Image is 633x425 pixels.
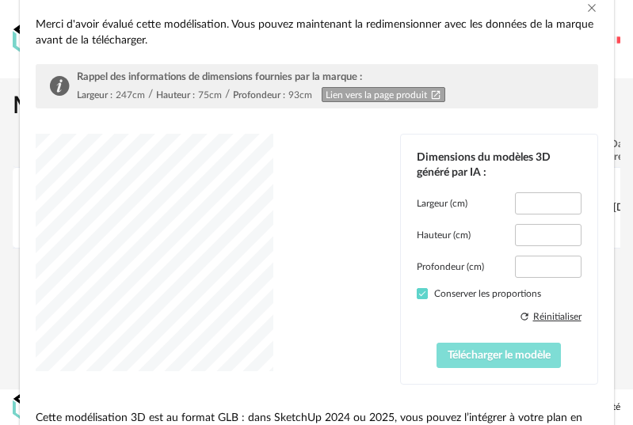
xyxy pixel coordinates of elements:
[533,310,582,323] div: Réinitialiser
[437,343,561,368] button: Télécharger le modèle
[448,350,551,361] span: Télécharger le modèle
[77,72,362,82] span: Rappel des informations de dimensions fournies par la marque :
[585,1,598,17] button: Close
[417,150,582,179] div: Dimensions du modèles 3D généré par IA :
[288,89,312,101] div: 93cm
[322,87,445,102] a: Lien vers la page produitOpen In New icon
[156,89,195,101] div: Hauteur :
[519,309,530,324] span: Refresh icon
[225,88,230,101] div: /
[116,89,145,101] div: 247cm
[430,89,441,101] span: Open In New icon
[417,287,582,300] label: Conserver les proportions
[198,89,222,101] div: 75cm
[417,229,471,241] label: Hauteur (cm)
[417,260,484,273] label: Profondeur (cm)
[417,197,467,210] label: Largeur (cm)
[233,89,285,101] div: Profondeur :
[77,89,112,101] div: Largeur :
[36,17,598,48] div: Merci d'avoir évalué cette modélisation. Vous pouvez maintenant la redimensionner avec les donnée...
[148,88,153,101] div: /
